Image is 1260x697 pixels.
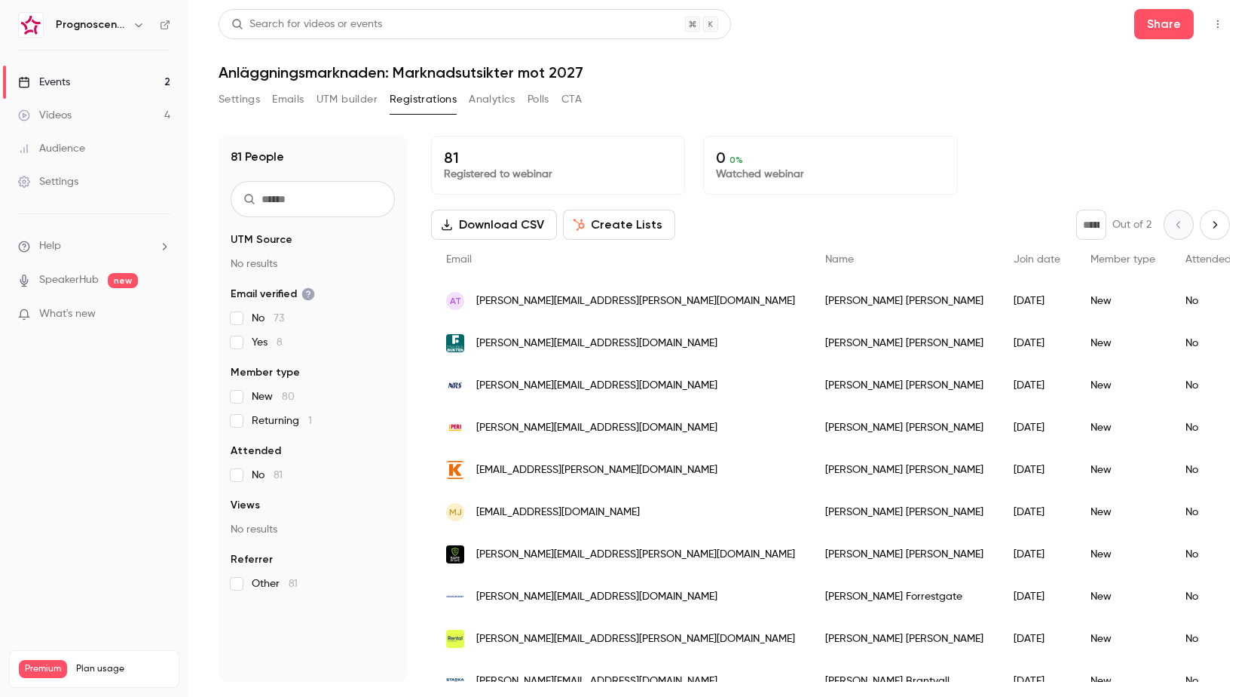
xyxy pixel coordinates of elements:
[219,88,260,112] button: Settings
[1075,618,1170,660] div: New
[231,498,260,513] span: Views
[1170,576,1246,618] div: No
[308,416,312,426] span: 1
[810,576,999,618] div: [PERSON_NAME] Forrestgate
[231,365,300,380] span: Member type
[19,660,67,678] span: Premium
[449,505,462,519] span: MJ
[999,407,1075,449] div: [DATE]
[476,293,795,309] span: [PERSON_NAME][EMAIL_ADDRESS][PERSON_NAME][DOMAIN_NAME]
[1075,280,1170,322] div: New
[252,468,283,483] span: No
[1075,576,1170,618] div: New
[1090,254,1155,265] span: Member type
[999,449,1075,491] div: [DATE]
[446,672,464,690] img: starka.se
[39,272,99,288] a: SpeakerHub
[252,311,284,326] span: No
[76,663,170,675] span: Plan usage
[999,618,1075,660] div: [DATE]
[289,579,298,589] span: 81
[999,322,1075,364] div: [DATE]
[1170,618,1246,660] div: No
[810,449,999,491] div: [PERSON_NAME] [PERSON_NAME]
[810,280,999,322] div: [PERSON_NAME] [PERSON_NAME]
[476,420,717,436] span: [PERSON_NAME][EMAIL_ADDRESS][DOMAIN_NAME]
[810,533,999,576] div: [PERSON_NAME] [PERSON_NAME]
[1075,491,1170,533] div: New
[282,391,295,402] span: 80
[716,167,944,182] p: Watched webinar
[446,588,464,606] img: nasselgrundet.com
[999,491,1075,533] div: [DATE]
[1075,322,1170,364] div: New
[561,88,582,112] button: CTA
[810,322,999,364] div: [PERSON_NAME] [PERSON_NAME]
[444,149,672,167] p: 81
[317,88,378,112] button: UTM builder
[231,522,395,537] p: No results
[476,631,795,647] span: [PERSON_NAME][EMAIL_ADDRESS][PERSON_NAME][DOMAIN_NAME]
[450,294,461,308] span: AT
[231,232,395,591] section: facet-groups
[231,287,315,302] span: Email verified
[18,75,70,90] div: Events
[274,313,284,324] span: 73
[231,148,284,166] h1: 81 People
[231,444,281,459] span: Attended
[274,470,283,481] span: 81
[39,306,96,322] span: What's new
[446,461,464,479] img: kesko.se
[56,17,127,32] h6: Prognoscentret | Powered by Hubexo
[1170,491,1246,533] div: No
[19,13,43,37] img: Prognoscentret | Powered by Hubexo
[446,630,464,648] img: rental.se
[825,254,854,265] span: Name
[446,254,472,265] span: Email
[476,589,717,605] span: [PERSON_NAME][EMAIL_ADDRESS][DOMAIN_NAME]
[999,364,1075,407] div: [DATE]
[810,407,999,449] div: [PERSON_NAME] [PERSON_NAME]
[528,88,549,112] button: Polls
[729,155,743,165] span: 0 %
[1170,280,1246,322] div: No
[1200,210,1230,240] button: Next page
[476,378,717,394] span: [PERSON_NAME][EMAIL_ADDRESS][DOMAIN_NAME]
[810,364,999,407] div: [PERSON_NAME] [PERSON_NAME]
[1112,217,1151,232] p: Out of 2
[999,576,1075,618] div: [DATE]
[446,334,464,352] img: franskabukten.se
[1170,533,1246,576] div: No
[999,280,1075,322] div: [DATE]
[476,505,640,520] span: [EMAIL_ADDRESS][DOMAIN_NAME]
[231,552,273,567] span: Referrer
[810,491,999,533] div: [PERSON_NAME] [PERSON_NAME]
[446,545,464,563] img: safeatsite.com
[446,419,464,437] img: peri.se
[277,337,283,348] span: 8
[252,389,295,404] span: New
[476,674,717,689] span: [PERSON_NAME][EMAIL_ADDRESS][DOMAIN_NAME]
[231,17,382,32] div: Search for videos or events
[18,174,78,189] div: Settings
[1170,364,1246,407] div: No
[1075,407,1170,449] div: New
[469,88,515,112] button: Analytics
[1134,9,1194,39] button: Share
[1075,364,1170,407] div: New
[252,335,283,350] span: Yes
[252,576,298,591] span: Other
[272,88,304,112] button: Emails
[231,256,395,272] p: No results
[999,533,1075,576] div: [DATE]
[39,238,61,254] span: Help
[476,462,717,478] span: [EMAIL_ADDRESS][PERSON_NAME][DOMAIN_NAME]
[390,88,457,112] button: Registrations
[476,547,795,563] span: [PERSON_NAME][EMAIL_ADDRESS][PERSON_NAME][DOMAIN_NAME]
[219,63,1230,81] h1: Anläggningsmarknaden: Marknadsutsikter mot 2027
[231,232,292,247] span: UTM Source
[152,308,170,321] iframe: Noticeable Trigger
[1170,407,1246,449] div: No
[252,413,312,428] span: Returning
[1075,449,1170,491] div: New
